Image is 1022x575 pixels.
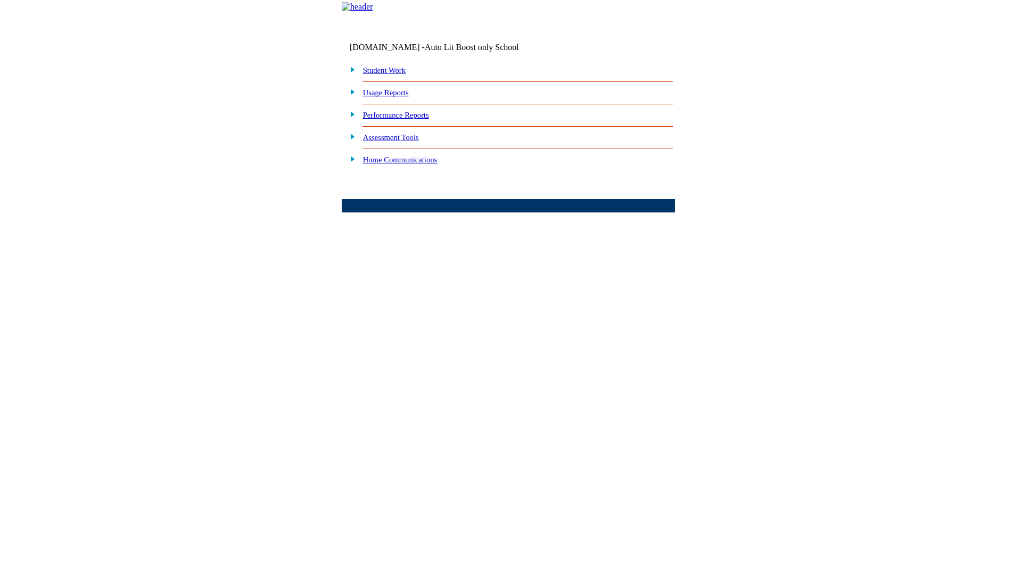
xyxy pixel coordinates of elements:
[344,64,356,74] img: plus.gif
[344,132,356,141] img: plus.gif
[363,66,406,75] a: Student Work
[344,87,356,96] img: plus.gif
[350,43,546,52] td: [DOMAIN_NAME] -
[342,2,373,12] img: header
[363,111,429,119] a: Performance Reports
[363,88,409,97] a: Usage Reports
[363,133,419,142] a: Assessment Tools
[344,154,356,163] img: plus.gif
[344,109,356,119] img: plus.gif
[363,155,438,164] a: Home Communications
[425,43,519,52] nobr: Auto Lit Boost only School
